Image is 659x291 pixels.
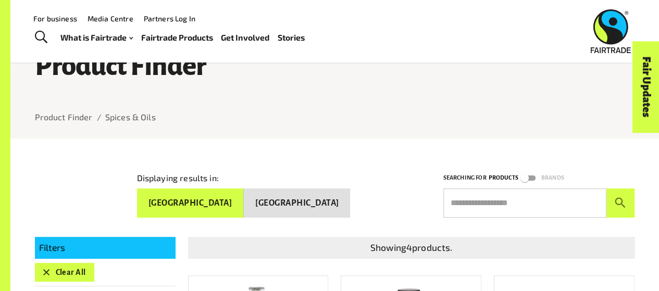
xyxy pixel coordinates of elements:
a: Fairtrade Products [141,30,213,45]
p: Displaying results in: [137,172,219,184]
a: For business [33,14,77,23]
button: Clear All [35,263,94,282]
a: Stories [278,30,305,45]
p: Showing 4 products. [192,241,631,255]
p: Filters [39,241,171,255]
a: Media Centre [88,14,133,23]
h1: Product Finder [35,51,635,81]
p: Products [488,173,518,183]
li: / [97,111,101,123]
a: Toggle Search [28,24,54,50]
a: Partners Log In [144,14,195,23]
a: Spices & Oils [105,112,156,122]
a: Get Involved [221,30,269,45]
p: Brands [541,173,564,183]
nav: breadcrumb [35,111,635,123]
p: Searching for [443,173,487,183]
button: [GEOGRAPHIC_DATA] [137,188,244,218]
a: Product Finder [35,112,93,122]
button: [GEOGRAPHIC_DATA] [244,188,350,218]
img: Fairtrade Australia New Zealand logo [591,9,631,53]
a: What is Fairtrade [60,30,133,45]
